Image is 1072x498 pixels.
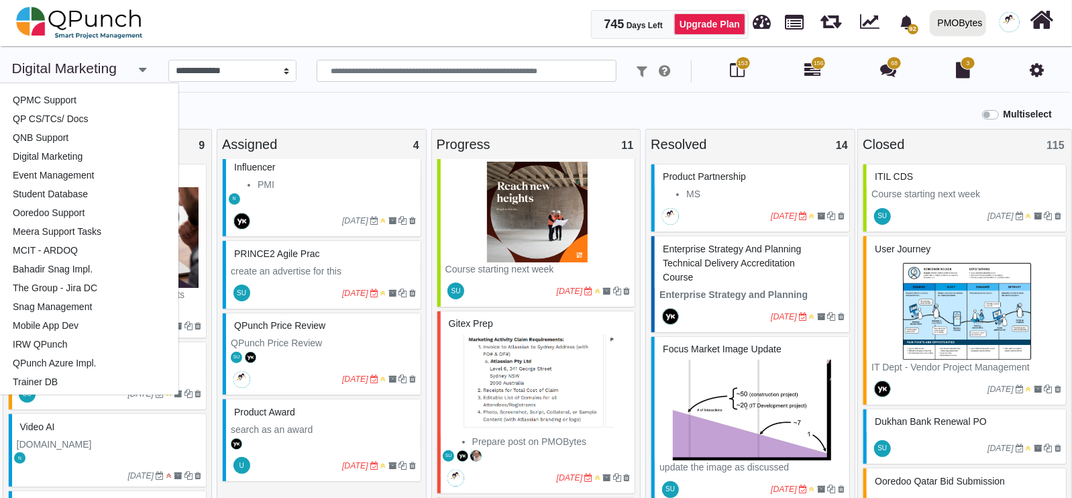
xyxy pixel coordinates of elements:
i: Medium [1026,212,1032,220]
img: avatar [231,438,242,450]
span: SU [237,290,246,297]
i: Delete [1055,212,1061,220]
span: 11 [621,140,633,151]
i: Document Library [956,62,970,78]
span: Safi Ullah [662,481,679,498]
span: SU [665,486,675,493]
span: Safi Ullah [874,208,891,225]
b: Multiselect [1004,109,1052,119]
i: Due Date [585,474,593,482]
i: Gantt [804,62,820,78]
i: Medium [1026,444,1032,452]
p: update the image as discussed [659,460,845,475]
p: create an advertise for this [231,264,416,279]
i: Clone [184,390,193,398]
span: Days Left [627,21,663,30]
img: avatar [662,308,679,325]
span: #83384 [234,248,320,259]
i: Highest [166,472,172,480]
i: Clone [827,485,835,493]
i: Due Date [585,287,593,295]
img: avatar [233,213,250,230]
div: Resolved [651,134,850,154]
i: Clone [398,217,407,225]
i: Due Date [799,313,807,321]
i: [DATE] [987,444,1014,453]
i: [DATE] [771,485,797,494]
i: [DATE] [342,461,368,470]
i: [DATE] [557,473,583,483]
img: dec5f232-a6da-4c97-b0db-3ae8ba21184e.png [445,334,631,435]
i: Delete [409,375,416,383]
i: Due Date [370,375,378,383]
p: Course starting next week [445,262,631,277]
img: 3d350bee-0a56-441f-aacb-072aa253d8a3.jpg [871,260,1061,360]
img: avatar [1000,12,1020,32]
i: Archive [174,472,182,480]
i: Clone [1044,444,1053,452]
span: Usman [233,457,250,474]
i: Due Date [1016,212,1024,220]
i: [DATE] [557,287,583,296]
span: 4 [413,140,419,151]
img: qpunch-sp.fa6292f.png [16,3,143,43]
span: #74285 [875,244,930,254]
span: N [233,197,236,201]
i: Medium [595,287,600,295]
i: Due Date [799,212,807,220]
i: Archive [388,462,396,470]
i: Medium [380,375,386,383]
i: Delete [623,287,630,295]
span: Safi Ullah [233,285,250,301]
span: Yaasar [662,308,679,325]
p: search as an award [231,423,416,437]
span: 115 [1047,140,1065,151]
span: Dashboard [753,8,771,28]
span: #51522 [234,162,275,172]
i: Medium [380,462,386,470]
span: 3 [967,59,970,68]
span: Iteration [820,7,841,29]
span: Safi Ullah [443,450,454,462]
i: e.g: punch or !ticket or &category or #Status or @username or $priority or *iteration or ^additio... [659,64,671,78]
span: #43074 [20,421,55,432]
img: avatar [447,470,464,487]
i: Archive [388,217,396,225]
div: Dynamic Report [853,1,892,45]
i: Clone [398,375,407,383]
i: [DATE] [342,289,368,298]
i: Delete [195,322,201,330]
i: Archive [817,212,825,220]
i: Archive [388,375,396,383]
a: PMOBytes [924,1,991,45]
span: #77251 [234,320,325,331]
i: [DATE] [771,312,797,321]
img: avatar [874,381,891,397]
span: #73678 [875,476,1005,487]
i: Delete [1055,385,1061,393]
i: Archive [602,474,610,482]
span: N [18,456,21,461]
i: Due Date [370,462,378,470]
span: Tousiq [470,450,482,462]
img: avatar [245,352,256,363]
span: SU [877,445,887,452]
i: Due Date [1016,385,1024,393]
span: Yaasar [874,381,891,397]
i: Medium [380,289,386,297]
i: Due Date [799,485,807,493]
i: Delete [409,289,416,297]
i: Delete [195,472,201,480]
span: 156 [814,59,824,68]
p: IT Dept - Vendor Project Management [871,360,1061,375]
i: Clone [827,212,835,220]
a: bell fill92 [892,1,924,43]
p: QPunch Price Review [231,336,416,350]
i: Medium [595,474,600,482]
i: Clone [613,287,621,295]
i: Clone [184,322,193,330]
span: Safi Ullah [874,440,891,457]
i: Medium [810,313,815,321]
i: [DATE] [127,471,154,481]
div: Assigned [222,134,421,154]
